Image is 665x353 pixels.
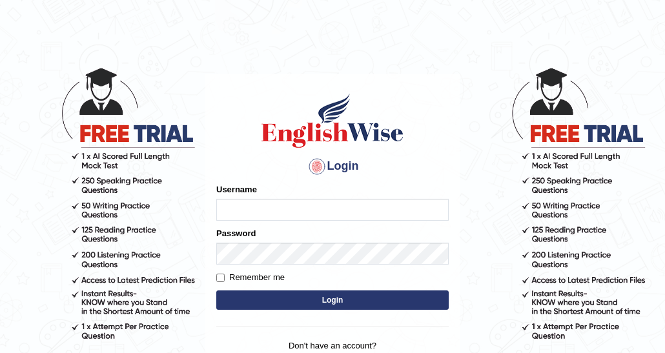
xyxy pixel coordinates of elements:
[216,183,257,196] label: Username
[216,271,285,284] label: Remember me
[216,156,449,177] h4: Login
[216,227,256,239] label: Password
[259,92,406,150] img: Logo of English Wise sign in for intelligent practice with AI
[216,290,449,310] button: Login
[216,274,225,282] input: Remember me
